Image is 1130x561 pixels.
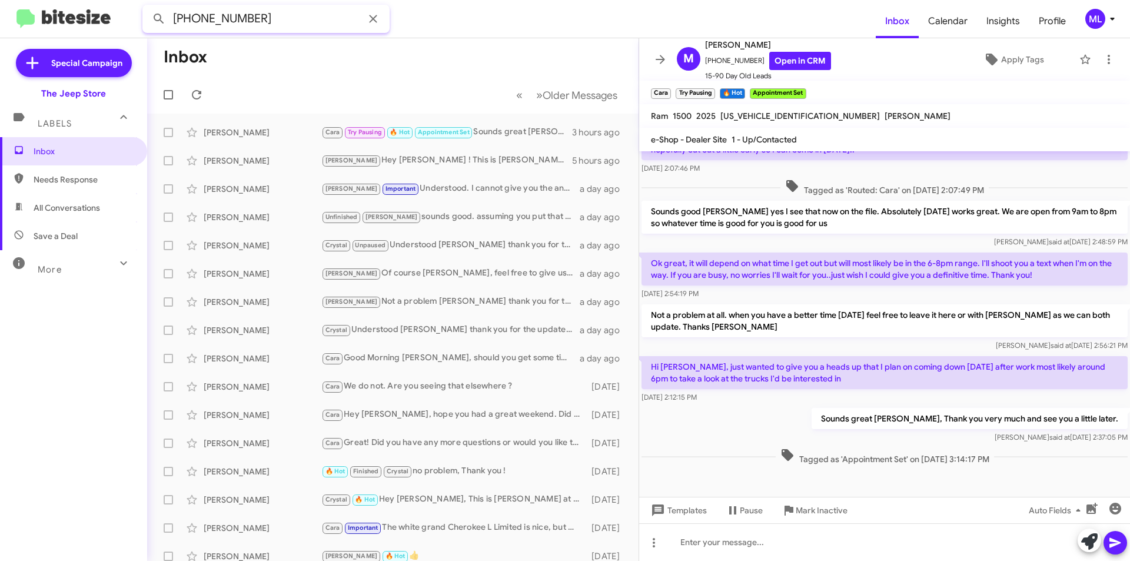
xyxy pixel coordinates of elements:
[1029,4,1075,38] a: Profile
[516,88,523,102] span: «
[919,4,977,38] span: Calendar
[953,49,1073,70] button: Apply Tags
[34,145,134,157] span: Inbox
[325,467,345,475] span: 🔥 Hot
[651,134,727,145] span: e-Shop - Dealer Site
[580,268,629,280] div: a day ago
[586,494,629,506] div: [DATE]
[325,185,378,192] span: [PERSON_NAME]
[321,493,586,506] div: Hey [PERSON_NAME], This is [PERSON_NAME] at the jeep store in [GEOGRAPHIC_DATA]. Hope you are wel...
[321,210,580,224] div: sounds good. assuming you put that amount down you would be financing just under 88k but i will g...
[321,464,586,478] div: no problem, Thank you !
[543,89,617,102] span: Older Messages
[1001,49,1044,70] span: Apply Tags
[321,408,586,421] div: Hey [PERSON_NAME], hope you had a great weekend. Did you give anymore thought to this gladiator w...
[204,466,321,477] div: [PERSON_NAME]
[639,500,716,521] button: Templates
[204,183,321,195] div: [PERSON_NAME]
[365,213,418,221] span: [PERSON_NAME]
[651,111,668,121] span: Ram
[1075,9,1117,29] button: ML
[204,240,321,251] div: [PERSON_NAME]
[204,268,321,280] div: [PERSON_NAME]
[812,408,1128,429] p: Sounds great [PERSON_NAME], Thank you very much and see you a little later.
[164,48,207,67] h1: Inbox
[580,353,629,364] div: a day ago
[355,241,385,249] span: Unpaused
[586,466,629,477] div: [DATE]
[580,240,629,251] div: a day ago
[696,111,716,121] span: 2025
[325,157,378,164] span: [PERSON_NAME]
[509,83,530,107] button: Previous
[142,5,390,33] input: Search
[1049,237,1069,246] span: said at
[325,128,340,136] span: Cara
[204,381,321,393] div: [PERSON_NAME]
[321,125,572,139] div: Sounds great [PERSON_NAME], Thank you very much and see you a little later.
[772,500,857,521] button: Mark Inactive
[1085,9,1105,29] div: ML
[580,324,629,336] div: a day ago
[580,183,629,195] div: a day ago
[325,383,340,390] span: Cara
[321,351,580,365] div: Good Morning [PERSON_NAME], should you get some time [DATE] we are open from 9am to 8pm. When you...
[418,128,470,136] span: Appointment Set
[572,127,629,138] div: 3 hours ago
[1049,433,1070,442] span: said at
[995,433,1128,442] span: [PERSON_NAME] [DATE] 2:37:05 PM
[204,409,321,421] div: [PERSON_NAME]
[34,202,100,214] span: All Conversations
[705,70,831,82] span: 15-90 Day Old Leads
[38,118,72,129] span: Labels
[673,111,692,121] span: 1500
[732,134,797,145] span: 1 - Up/Contacted
[580,211,629,223] div: a day ago
[580,296,629,308] div: a day ago
[204,296,321,308] div: [PERSON_NAME]
[51,57,122,69] span: Special Campaign
[321,323,580,337] div: Understood [PERSON_NAME] thank you for the update. we will change our records here. Have a great ...
[385,552,406,560] span: 🔥 Hot
[204,324,321,336] div: [PERSON_NAME]
[705,38,831,52] span: [PERSON_NAME]
[325,496,347,503] span: Crystal
[996,341,1128,350] span: [PERSON_NAME] [DATE] 2:56:21 PM
[1029,500,1085,521] span: Auto Fields
[390,128,410,136] span: 🔥 Hot
[325,524,340,532] span: Cara
[348,524,378,532] span: Important
[740,500,763,521] span: Pause
[38,264,62,275] span: More
[321,436,586,450] div: Great! Did you have any more questions or would you like to revisit the certified Ram with [PERSO...
[529,83,624,107] button: Next
[325,213,358,221] span: Unfinished
[385,185,416,192] span: Important
[720,111,880,121] span: [US_VEHICLE_IDENTIFICATION_NUMBER]
[683,49,694,68] span: M
[204,155,321,167] div: [PERSON_NAME]
[325,326,347,334] span: Crystal
[586,381,629,393] div: [DATE]
[325,354,340,362] span: Cara
[716,500,772,521] button: Pause
[994,237,1128,246] span: [PERSON_NAME] [DATE] 2:48:59 PM
[325,270,378,277] span: [PERSON_NAME]
[642,356,1128,389] p: Hi [PERSON_NAME], just wanted to give you a heads up that I plan on coming down [DATE] after work...
[321,380,586,393] div: We do not. Are you seeing that elsewhere ?
[387,467,408,475] span: Crystal
[204,127,321,138] div: [PERSON_NAME]
[353,467,379,475] span: Finished
[572,155,629,167] div: 5 hours ago
[720,88,745,99] small: 🔥 Hot
[642,253,1128,286] p: Ok great, it will depend on what time I get out but will most likely be in the 6-8pm range. I'll ...
[325,298,378,306] span: [PERSON_NAME]
[204,522,321,534] div: [PERSON_NAME]
[586,522,629,534] div: [DATE]
[348,128,382,136] span: Try Pausing
[536,88,543,102] span: »
[325,241,347,249] span: Crystal
[649,500,707,521] span: Templates
[676,88,714,99] small: Try Pausing
[977,4,1029,38] span: Insights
